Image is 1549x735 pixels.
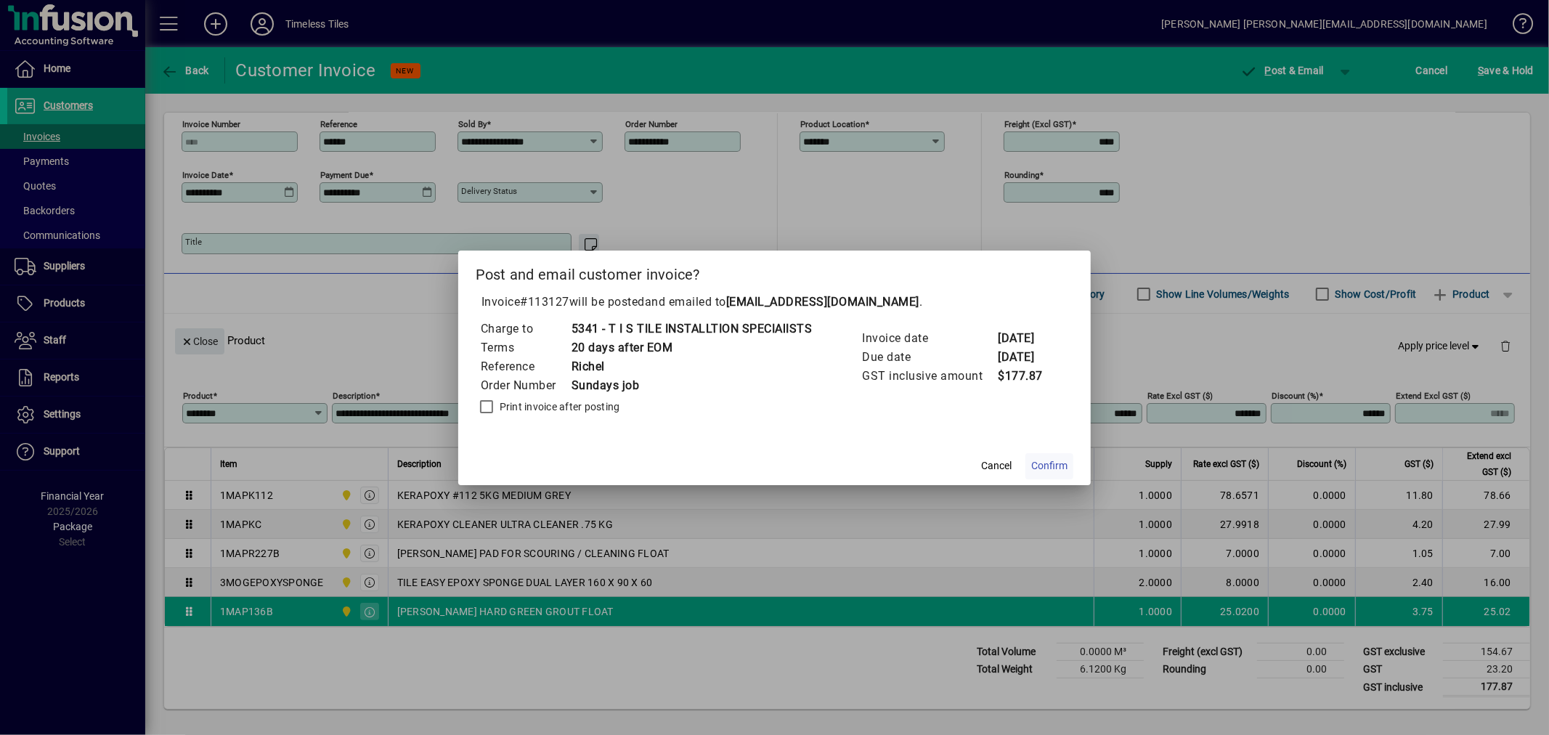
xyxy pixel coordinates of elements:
[480,320,571,338] td: Charge to
[861,329,997,348] td: Invoice date
[861,348,997,367] td: Due date
[571,320,813,338] td: 5341 - T I S TILE INSTALLTION SPECIAlISTS
[997,367,1055,386] td: $177.87
[861,367,997,386] td: GST inclusive amount
[458,251,1091,293] h2: Post and email customer invoice?
[645,295,919,309] span: and emailed to
[571,357,813,376] td: Richel
[571,376,813,395] td: Sundays job
[497,399,620,414] label: Print invoice after posting
[1025,453,1073,479] button: Confirm
[1031,458,1068,474] span: Confirm
[480,357,571,376] td: Reference
[520,295,569,309] span: #113127
[726,295,919,309] b: [EMAIL_ADDRESS][DOMAIN_NAME]
[997,348,1055,367] td: [DATE]
[480,338,571,357] td: Terms
[981,458,1012,474] span: Cancel
[480,376,571,395] td: Order Number
[571,338,813,357] td: 20 days after EOM
[973,453,1020,479] button: Cancel
[476,293,1074,311] p: Invoice will be posted .
[997,329,1055,348] td: [DATE]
